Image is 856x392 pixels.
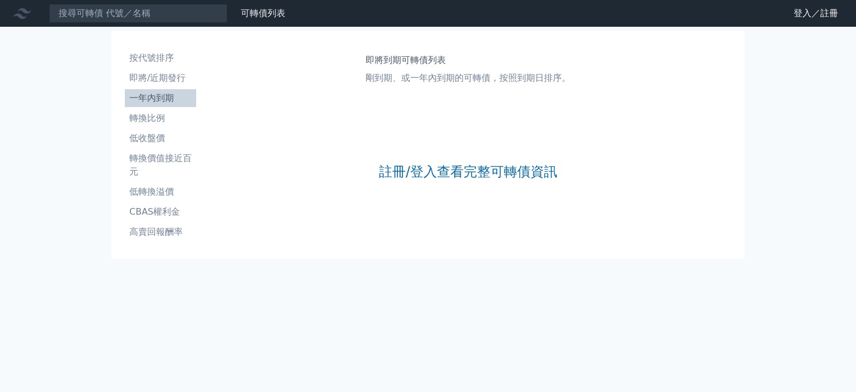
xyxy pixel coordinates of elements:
[125,203,196,221] a: CBAS權利金
[241,8,285,18] a: 可轉債列表
[125,89,196,107] a: 一年內到期
[125,49,196,67] a: 按代號排序
[125,112,196,125] li: 轉換比例
[125,51,196,65] li: 按代號排序
[125,225,196,239] li: 高賣回報酬率
[125,223,196,241] a: 高賣回報酬率
[379,163,557,181] a: 註冊/登入查看完整可轉債資訊
[125,185,196,199] li: 低轉換溢價
[49,4,227,23] input: 搜尋可轉債 代號／名稱
[125,109,196,127] a: 轉換比例
[125,69,196,87] a: 即將/近期發行
[125,205,196,219] li: CBAS權利金
[125,132,196,145] li: 低收盤價
[366,71,571,85] p: 剛到期、或一年內到期的可轉債，按照到期日排序。
[125,149,196,181] a: 轉換價值接近百元
[125,91,196,105] li: 一年內到期
[125,183,196,201] a: 低轉換溢價
[785,4,847,22] a: 登入／註冊
[125,71,196,85] li: 即將/近期發行
[125,152,196,178] li: 轉換價值接近百元
[366,54,571,67] h1: 即將到期可轉債列表
[125,129,196,147] a: 低收盤價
